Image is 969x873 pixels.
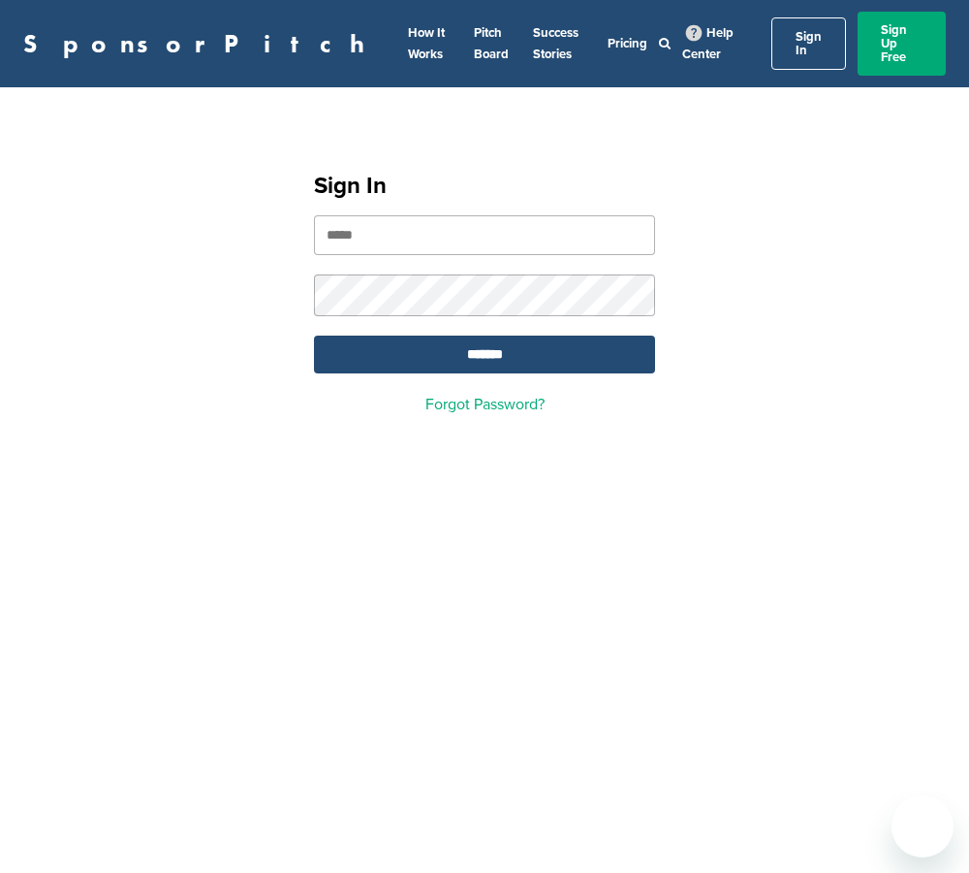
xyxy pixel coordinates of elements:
a: Forgot Password? [425,395,545,414]
a: Sign Up Free [858,12,946,76]
a: Pitch Board [474,25,509,62]
a: How It Works [408,25,445,62]
a: Sign In [771,17,846,70]
a: Success Stories [533,25,578,62]
a: Pricing [608,36,647,51]
iframe: Button to launch messaging window [891,795,953,857]
h1: Sign In [314,169,655,204]
a: SponsorPitch [23,31,377,56]
a: Help Center [682,21,734,66]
